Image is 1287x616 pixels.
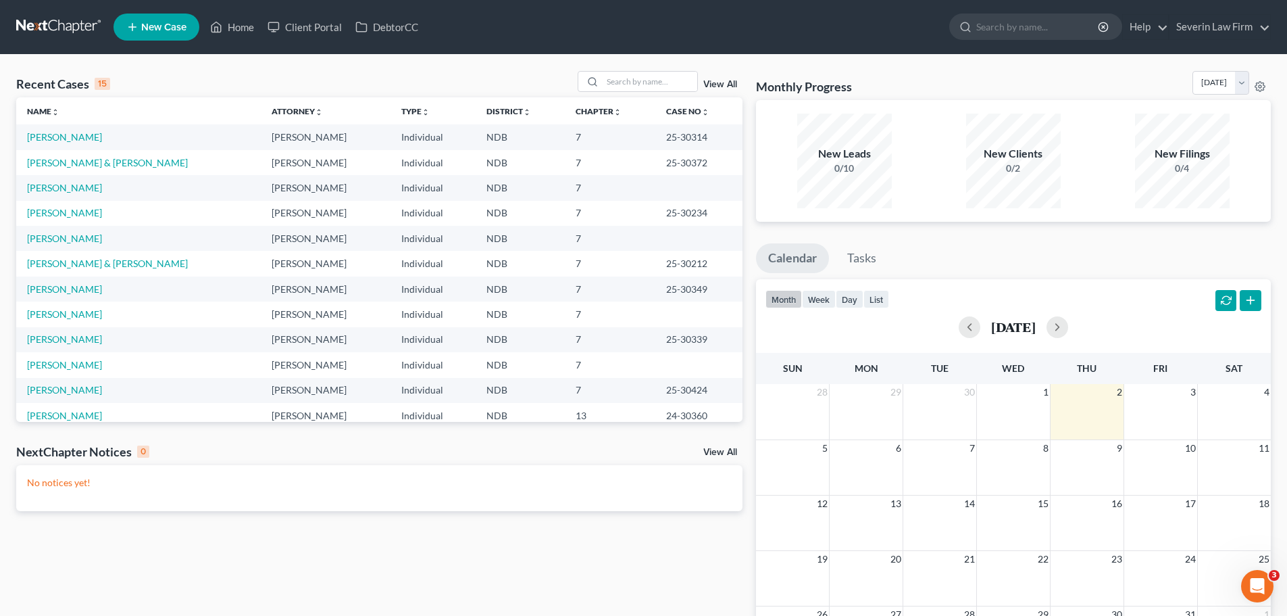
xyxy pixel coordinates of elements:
[655,378,742,403] td: 25-30424
[390,226,476,251] td: Individual
[349,15,425,39] a: DebtorCC
[655,277,742,302] td: 25-30349
[141,22,186,32] span: New Case
[976,14,1100,39] input: Search by name...
[1036,551,1050,567] span: 22
[261,277,390,302] td: [PERSON_NAME]
[261,201,390,226] td: [PERSON_NAME]
[1226,362,1242,374] span: Sat
[476,175,565,200] td: NDB
[1036,496,1050,512] span: 15
[27,157,188,168] a: [PERSON_NAME] & [PERSON_NAME]
[261,378,390,403] td: [PERSON_NAME]
[655,327,742,352] td: 25-30339
[476,403,565,428] td: NDB
[802,290,836,308] button: week
[261,403,390,428] td: [PERSON_NAME]
[1263,384,1271,400] span: 4
[1257,551,1271,567] span: 25
[565,175,655,200] td: 7
[1153,362,1167,374] span: Fri
[1110,551,1124,567] span: 23
[1184,440,1197,456] span: 10
[261,150,390,175] td: [PERSON_NAME]
[422,108,430,116] i: unfold_more
[835,243,888,273] a: Tasks
[27,410,102,421] a: [PERSON_NAME]
[565,124,655,149] td: 7
[1169,15,1270,39] a: Severin Law Firm
[889,496,903,512] span: 13
[390,150,476,175] td: Individual
[476,378,565,403] td: NDB
[655,251,742,276] td: 25-30212
[261,175,390,200] td: [PERSON_NAME]
[863,290,889,308] button: list
[703,80,737,89] a: View All
[476,251,565,276] td: NDB
[855,362,878,374] span: Mon
[565,352,655,377] td: 7
[27,182,102,193] a: [PERSON_NAME]
[203,15,261,39] a: Home
[1042,384,1050,400] span: 1
[565,201,655,226] td: 7
[315,108,323,116] i: unfold_more
[815,551,829,567] span: 19
[390,201,476,226] td: Individual
[603,72,697,91] input: Search by name...
[27,333,102,345] a: [PERSON_NAME]
[1241,570,1273,602] iframe: Intercom live chat
[390,352,476,377] td: Individual
[836,290,863,308] button: day
[797,146,892,162] div: New Leads
[390,124,476,149] td: Individual
[1269,570,1280,581] span: 3
[27,233,102,244] a: [PERSON_NAME]
[701,108,709,116] i: unfold_more
[889,551,903,567] span: 20
[1115,384,1124,400] span: 2
[261,352,390,377] td: [PERSON_NAME]
[390,251,476,276] td: Individual
[1077,362,1096,374] span: Thu
[655,201,742,226] td: 25-30234
[27,308,102,320] a: [PERSON_NAME]
[655,124,742,149] td: 25-30314
[565,378,655,403] td: 7
[390,277,476,302] td: Individual
[655,150,742,175] td: 25-30372
[756,78,852,95] h3: Monthly Progress
[476,150,565,175] td: NDB
[1110,496,1124,512] span: 16
[963,496,976,512] span: 14
[261,124,390,149] td: [PERSON_NAME]
[16,76,110,92] div: Recent Cases
[272,106,323,116] a: Attorneyunfold_more
[565,150,655,175] td: 7
[476,226,565,251] td: NDB
[390,327,476,352] td: Individual
[390,403,476,428] td: Individual
[815,384,829,400] span: 28
[27,131,102,143] a: [PERSON_NAME]
[894,440,903,456] span: 6
[27,359,102,371] a: [PERSON_NAME]
[261,251,390,276] td: [PERSON_NAME]
[390,302,476,327] td: Individual
[1115,440,1124,456] span: 9
[390,175,476,200] td: Individual
[486,106,531,116] a: Districtunfold_more
[1123,15,1168,39] a: Help
[1189,384,1197,400] span: 3
[576,106,622,116] a: Chapterunfold_more
[931,362,949,374] span: Tue
[565,327,655,352] td: 7
[1135,146,1230,162] div: New Filings
[889,384,903,400] span: 29
[476,124,565,149] td: NDB
[565,403,655,428] td: 13
[390,378,476,403] td: Individual
[991,320,1036,334] h2: [DATE]
[756,243,829,273] a: Calendar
